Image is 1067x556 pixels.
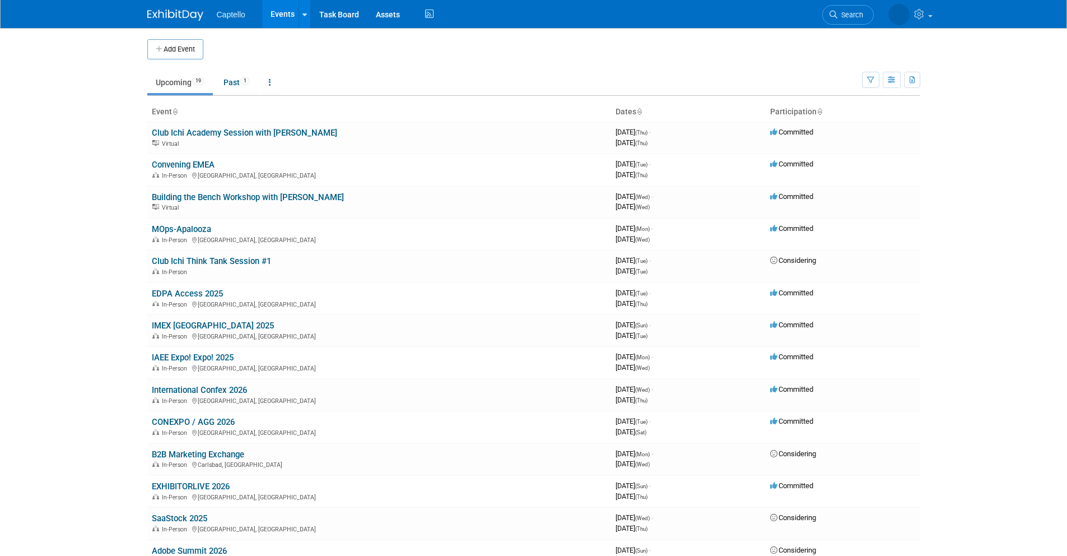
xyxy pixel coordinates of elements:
span: Considering [770,546,816,554]
th: Participation [766,103,920,122]
span: - [649,481,651,490]
span: [DATE] [616,417,651,425]
img: In-Person Event [152,494,159,499]
span: Committed [770,353,813,361]
a: Upcoming19 [147,72,213,93]
span: - [651,353,653,361]
span: [DATE] [616,428,646,436]
span: Search [837,11,863,19]
span: (Wed) [635,204,650,210]
span: (Sat) [635,429,646,435]
span: [DATE] [616,160,651,168]
span: Committed [770,385,813,393]
span: In-Person [162,301,190,308]
span: In-Person [162,494,190,501]
span: [DATE] [616,331,647,340]
div: [GEOGRAPHIC_DATA], [GEOGRAPHIC_DATA] [152,235,607,244]
span: - [649,128,651,136]
span: (Wed) [635,461,650,467]
a: Sort by Event Name [172,107,178,116]
span: - [651,224,653,233]
img: In-Person Event [152,429,159,435]
a: Search [822,5,874,25]
img: In-Person Event [152,397,159,403]
a: CONEXPO / AGG 2026 [152,417,235,427]
a: Building the Bench Workshop with [PERSON_NAME] [152,192,344,202]
span: [DATE] [616,192,653,201]
span: [DATE] [616,524,647,532]
span: Committed [770,224,813,233]
span: [DATE] [616,321,651,329]
span: Committed [770,128,813,136]
span: 19 [192,77,204,85]
a: International Confex 2026 [152,385,247,395]
span: Committed [770,481,813,490]
span: (Mon) [635,226,650,232]
a: Club Ichi Think Tank Session #1 [152,256,271,266]
img: ExhibitDay [147,10,203,21]
a: EXHIBITORLIVE 2026 [152,481,230,492]
span: (Thu) [635,129,647,136]
div: [GEOGRAPHIC_DATA], [GEOGRAPHIC_DATA] [152,396,607,405]
span: [DATE] [616,256,651,265]
span: (Tue) [635,258,647,264]
span: [DATE] [616,396,647,404]
span: Considering [770,450,816,458]
a: IMEX [GEOGRAPHIC_DATA] 2025 [152,321,274,331]
div: [GEOGRAPHIC_DATA], [GEOGRAPHIC_DATA] [152,331,607,340]
span: (Tue) [635,161,647,168]
span: (Thu) [635,172,647,178]
th: Dates [611,103,766,122]
a: IAEE Expo! Expo! 2025 [152,353,234,363]
span: (Wed) [635,515,650,521]
span: 1 [240,77,250,85]
span: [DATE] [616,170,647,179]
a: Adobe Summit 2026 [152,546,227,556]
div: [GEOGRAPHIC_DATA], [GEOGRAPHIC_DATA] [152,524,607,533]
span: (Sun) [635,483,647,489]
span: Considering [770,513,816,522]
a: Past1 [215,72,258,93]
span: [DATE] [616,481,651,490]
span: (Sun) [635,548,647,554]
span: (Sun) [635,322,647,328]
span: - [649,546,651,554]
div: [GEOGRAPHIC_DATA], [GEOGRAPHIC_DATA] [152,170,607,179]
span: - [649,289,651,297]
span: In-Person [162,268,190,276]
span: [DATE] [616,138,647,147]
img: In-Person Event [152,268,159,274]
span: - [651,192,653,201]
a: Sort by Start Date [636,107,642,116]
span: In-Person [162,237,190,244]
span: Captello [217,10,245,19]
div: [GEOGRAPHIC_DATA], [GEOGRAPHIC_DATA] [152,492,607,501]
span: - [649,321,651,329]
img: Mackenzie Hood [888,4,910,25]
div: Carlsbad, [GEOGRAPHIC_DATA] [152,460,607,469]
span: In-Person [162,333,190,340]
span: (Mon) [635,354,650,360]
img: In-Person Event [152,526,159,531]
span: Committed [770,417,813,425]
span: [DATE] [616,353,653,361]
th: Event [147,103,611,122]
div: [GEOGRAPHIC_DATA], [GEOGRAPHIC_DATA] [152,363,607,372]
a: EDPA Access 2025 [152,289,223,299]
button: Add Event [147,39,203,59]
span: - [651,513,653,522]
span: (Thu) [635,301,647,307]
span: (Mon) [635,451,650,457]
a: Convening EMEA [152,160,215,170]
span: [DATE] [616,385,653,393]
span: (Tue) [635,419,647,425]
span: - [649,417,651,425]
span: Committed [770,321,813,329]
span: [DATE] [616,450,653,458]
span: [DATE] [616,492,647,501]
span: In-Person [162,365,190,372]
span: (Wed) [635,365,650,371]
img: In-Person Event [152,301,159,307]
span: [DATE] [616,546,651,554]
span: [DATE] [616,289,651,297]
